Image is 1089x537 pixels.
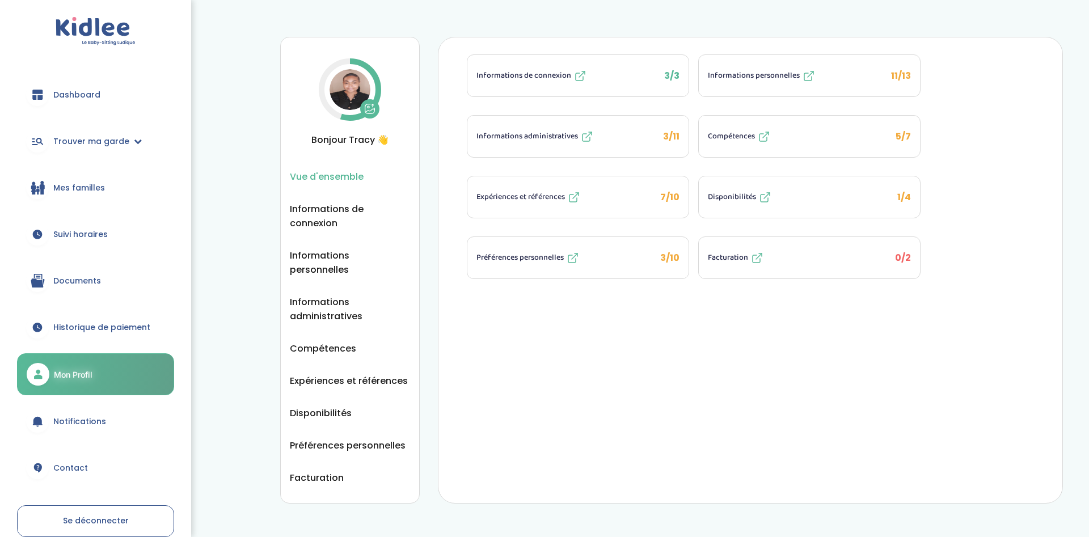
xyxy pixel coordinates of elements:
[63,515,129,526] span: Se déconnecter
[290,133,410,147] span: Bonjour Tracy 👋
[664,69,679,82] span: 3/3
[290,295,410,323] button: Informations administratives
[476,252,564,264] span: Préférences personnelles
[17,260,174,301] a: Documents
[17,307,174,348] a: Historique de paiement
[290,248,410,277] button: Informations personnelles
[708,252,748,264] span: Facturation
[290,202,410,230] button: Informations de connexion
[53,229,108,240] span: Suivi horaires
[53,89,100,101] span: Dashboard
[660,251,679,264] span: 3/10
[467,236,689,279] li: 3/10
[467,115,689,158] li: 3/11
[699,55,920,96] button: Informations personnelles 11/13
[708,130,755,142] span: Compétences
[663,130,679,143] span: 3/11
[467,176,689,218] li: 7/10
[290,374,408,388] button: Expériences et références
[290,170,364,184] button: Vue d'ensemble
[467,237,689,278] button: Préférences personnelles 3/10
[17,353,174,395] a: Mon Profil
[467,54,689,97] li: 3/3
[476,191,565,203] span: Expériences et références
[290,406,352,420] button: Disponibilités
[698,176,921,218] li: 1/4
[897,191,911,204] span: 1/4
[53,322,150,333] span: Historique de paiement
[53,182,105,194] span: Mes familles
[660,191,679,204] span: 7/10
[17,121,174,162] a: Trouver ma garde
[895,251,911,264] span: 0/2
[708,191,756,203] span: Disponibilités
[699,237,920,278] button: Facturation 0/2
[17,505,174,537] a: Se déconnecter
[290,471,344,485] button: Facturation
[476,70,571,82] span: Informations de connexion
[467,116,689,157] button: Informations administratives 3/11
[53,462,88,474] span: Contact
[53,136,129,147] span: Trouver ma garde
[53,416,106,428] span: Notifications
[56,17,136,46] img: logo.svg
[17,447,174,488] a: Contact
[17,401,174,442] a: Notifications
[467,55,689,96] button: Informations de connexion 3/3
[290,438,406,453] button: Préférences personnelles
[290,341,356,356] button: Compétences
[699,176,920,218] button: Disponibilités 1/4
[467,176,689,218] button: Expériences et références 7/10
[698,115,921,158] li: 5/7
[698,54,921,97] li: 11/13
[891,69,911,82] span: 11/13
[476,130,578,142] span: Informations administratives
[53,275,101,287] span: Documents
[17,74,174,115] a: Dashboard
[17,214,174,255] a: Suivi horaires
[330,69,370,110] img: Avatar
[54,369,92,380] span: Mon Profil
[699,116,920,157] button: Compétences 5/7
[698,236,921,279] li: 0/2
[896,130,911,143] span: 5/7
[17,167,174,208] a: Mes familles
[708,70,800,82] span: Informations personnelles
